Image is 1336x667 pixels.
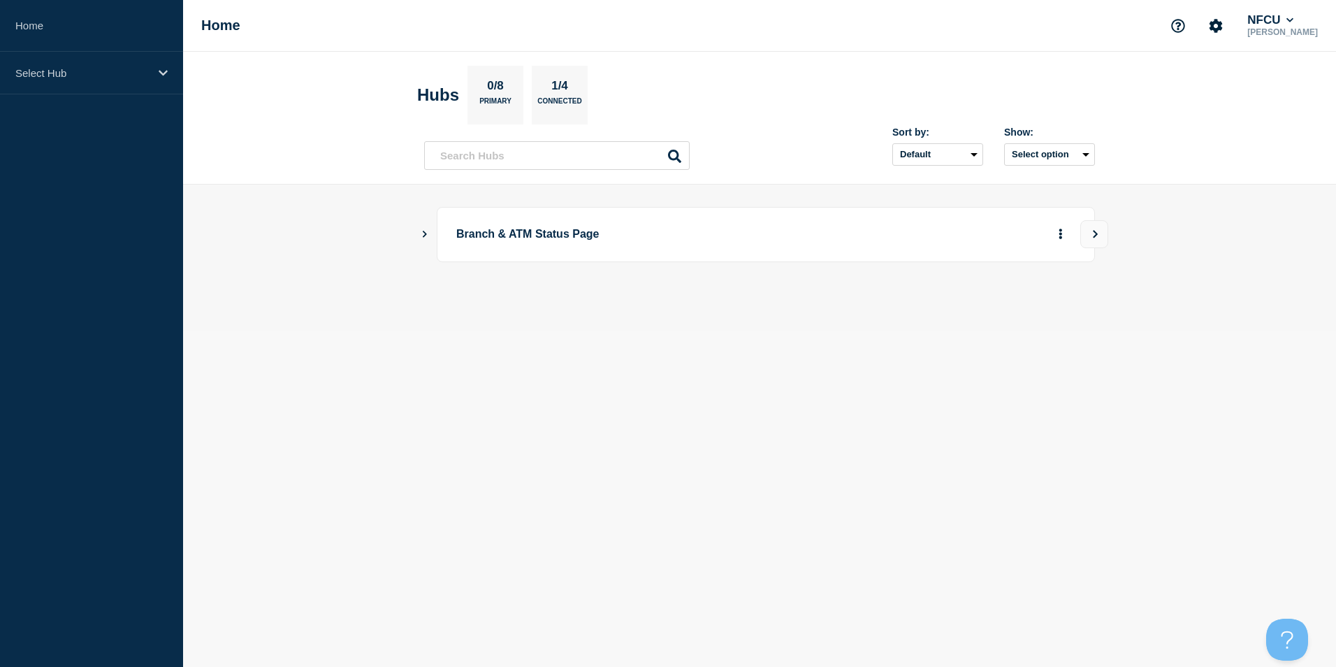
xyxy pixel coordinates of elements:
[1163,11,1193,41] button: Support
[1244,27,1321,37] p: [PERSON_NAME]
[1080,220,1108,248] button: View
[1004,127,1095,138] div: Show:
[892,127,983,138] div: Sort by:
[1266,619,1308,661] iframe: Help Scout Beacon - Open
[546,79,574,97] p: 1/4
[417,85,459,105] h2: Hubs
[15,67,150,79] p: Select Hub
[1052,222,1070,248] button: More actions
[1201,11,1230,41] button: Account settings
[482,79,509,97] p: 0/8
[537,97,581,112] p: Connected
[1004,143,1095,166] button: Select option
[201,17,240,34] h1: Home
[1244,13,1296,27] button: NFCU
[892,143,983,166] select: Sort by
[479,97,511,112] p: Primary
[421,229,428,240] button: Show Connected Hubs
[456,222,843,248] p: Branch & ATM Status Page
[424,141,690,170] input: Search Hubs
